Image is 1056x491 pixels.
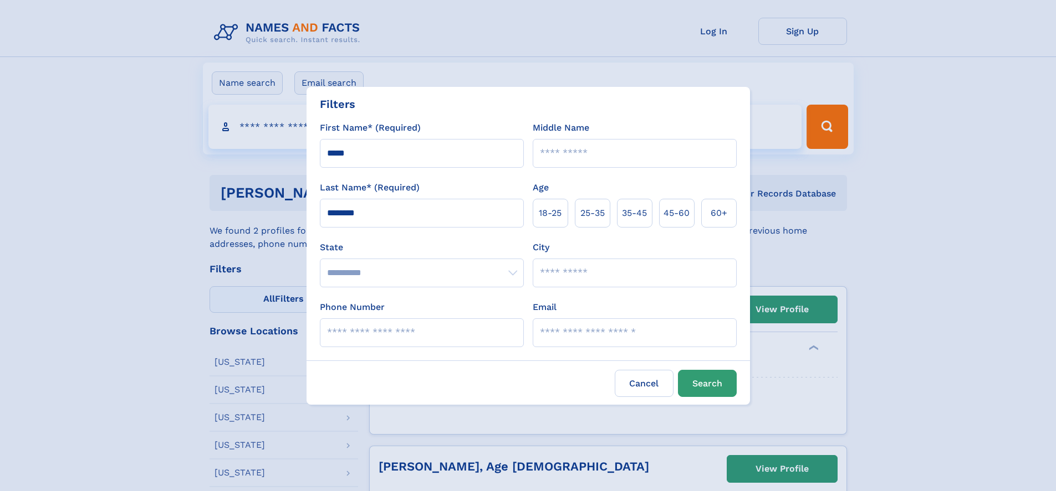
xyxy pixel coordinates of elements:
div: Filters [320,96,355,112]
label: Last Name* (Required) [320,181,420,194]
label: City [533,241,549,254]
label: State [320,241,524,254]
label: First Name* (Required) [320,121,421,135]
span: 60+ [711,206,727,220]
span: 45‑60 [664,206,690,220]
button: Search [678,370,737,397]
span: 18‑25 [539,206,562,220]
label: Phone Number [320,301,385,314]
label: Cancel [615,370,674,397]
label: Email [533,301,557,314]
label: Middle Name [533,121,589,135]
span: 35‑45 [622,206,647,220]
label: Age [533,181,549,194]
span: 25‑35 [580,206,605,220]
